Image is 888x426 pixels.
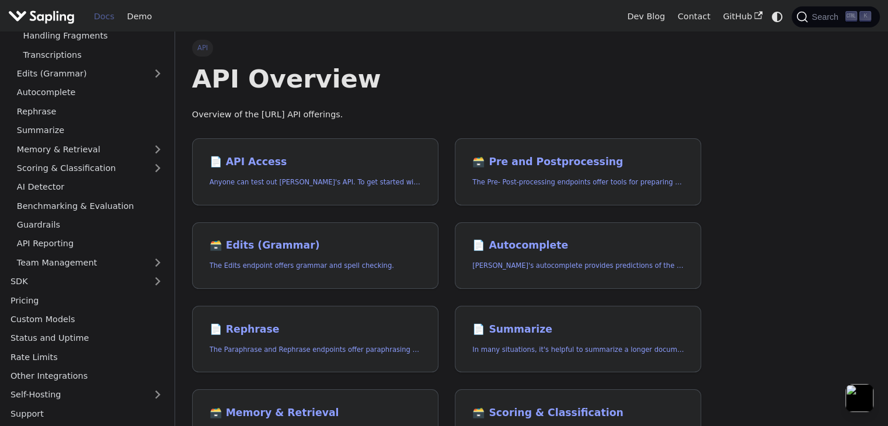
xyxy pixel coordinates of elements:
button: Switch between dark and light mode (currently system mode) [769,8,786,25]
p: Anyone can test out Sapling's API. To get started with the API, simply: [210,177,421,188]
a: Demo [121,8,158,26]
p: Overview of the [URL] API offerings. [192,108,702,122]
button: Search (Ctrl+K) [792,6,879,27]
a: Dev Blog [621,8,671,26]
a: Pricing [4,292,169,309]
kbd: K [859,11,871,22]
p: The Pre- Post-processing endpoints offer tools for preparing your text data for ingestation as we... [472,177,684,188]
a: Self-Hosting [4,386,169,403]
h2: Edits (Grammar) [210,239,421,252]
a: 🗃️ Edits (Grammar)The Edits endpoint offers grammar and spell checking. [192,222,438,289]
a: Team Management [11,254,169,271]
a: Sapling.ai [8,8,79,25]
a: Rate Limits [4,348,169,365]
span: API [192,40,214,56]
a: Contact [671,8,717,26]
h1: API Overview [192,63,702,95]
a: GitHub [716,8,768,26]
a: 📄️ RephraseThe Paraphrase and Rephrase endpoints offer paraphrasing for particular styles. [192,306,438,373]
p: The Paraphrase and Rephrase endpoints offer paraphrasing for particular styles. [210,344,421,355]
a: 📄️ SummarizeIn many situations, it's helpful to summarize a longer document into a shorter, more ... [455,306,701,373]
h2: API Access [210,156,421,169]
a: Autocomplete [11,84,169,101]
a: Scoring & Classification [11,160,169,177]
a: AI Detector [11,179,169,195]
h2: Summarize [472,323,684,336]
a: Custom Models [4,311,169,328]
a: Handling Fragments [17,27,169,44]
p: The Edits endpoint offers grammar and spell checking. [210,260,421,271]
a: 📄️ Autocomplete[PERSON_NAME]'s autocomplete provides predictions of the next few characters or words [455,222,701,289]
a: Support [4,405,169,422]
h2: Memory & Retrieval [210,407,421,420]
a: Edits (Grammar) [11,65,169,82]
a: Docs [88,8,121,26]
a: Guardrails [11,217,169,233]
h2: Autocomplete [472,239,684,252]
h2: Scoring & Classification [472,407,684,420]
a: 📄️ API AccessAnyone can test out [PERSON_NAME]'s API. To get started with the API, simply: [192,138,438,205]
a: API Reporting [11,235,169,252]
a: Rephrase [11,103,169,120]
a: SDK [4,273,146,290]
a: Transcriptions [17,46,169,63]
h2: Rephrase [210,323,421,336]
nav: Breadcrumbs [192,40,702,56]
a: Other Integrations [4,368,169,385]
img: Sapling.ai [8,8,75,25]
button: Expand sidebar category 'SDK' [146,273,169,290]
p: In many situations, it's helpful to summarize a longer document into a shorter, more easily diges... [472,344,684,355]
p: Sapling's autocomplete provides predictions of the next few characters or words [472,260,684,271]
a: Benchmarking & Evaluation [11,197,169,214]
h2: Pre and Postprocessing [472,156,684,169]
a: Memory & Retrieval [11,141,169,158]
a: Status and Uptime [4,330,169,347]
span: Search [808,12,845,22]
a: Summarize [11,122,169,139]
a: 🗃️ Pre and PostprocessingThe Pre- Post-processing endpoints offer tools for preparing your text d... [455,138,701,205]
